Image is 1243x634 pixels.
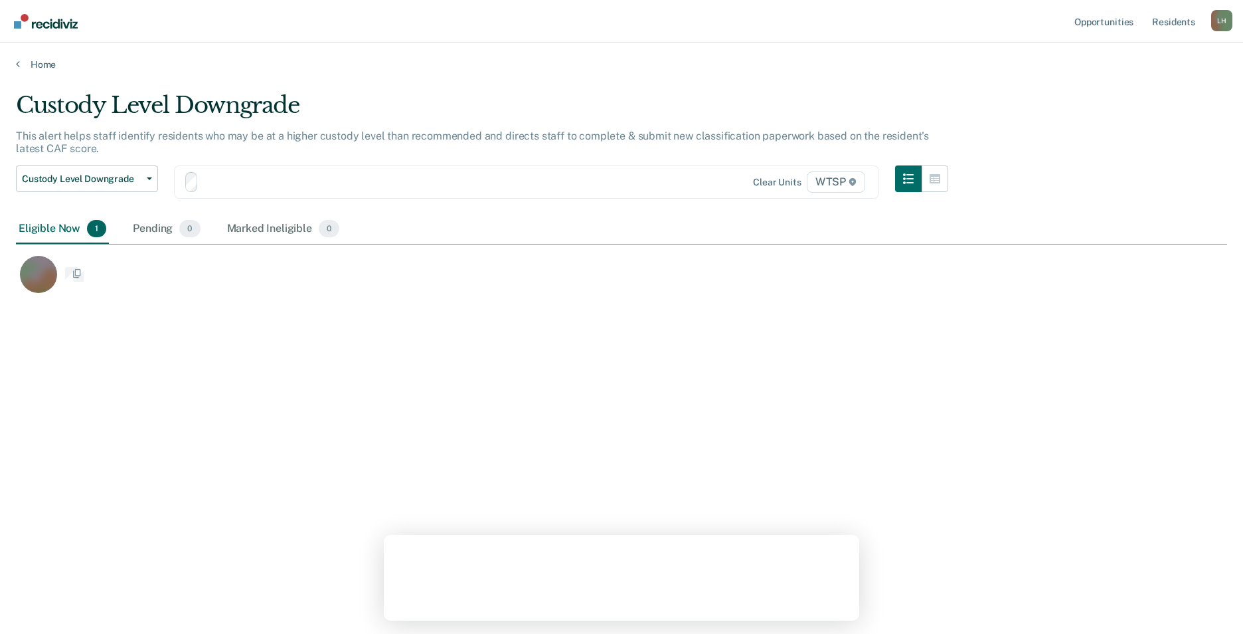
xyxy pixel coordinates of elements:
[753,177,801,188] div: Clear units
[130,215,203,244] div: Pending0
[1211,10,1232,31] button: Profile dropdown button
[14,14,78,29] img: Recidiviz
[224,215,343,244] div: Marked Ineligible0
[16,92,948,130] div: Custody Level Downgrade
[16,130,929,155] p: This alert helps staff identify residents who may be at a higher custody level than recommended a...
[87,220,106,237] span: 1
[807,171,865,193] span: WTSP
[16,255,1076,308] div: CaseloadOpportunityCell-00526401
[22,173,141,185] span: Custody Level Downgrade
[179,220,200,237] span: 0
[384,535,859,621] iframe: Survey by Kim from Recidiviz
[16,165,158,192] button: Custody Level Downgrade
[1211,10,1232,31] div: L H
[1198,589,1230,621] iframe: Intercom live chat
[16,215,109,244] div: Eligible Now1
[16,58,1227,70] a: Home
[319,220,339,237] span: 0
